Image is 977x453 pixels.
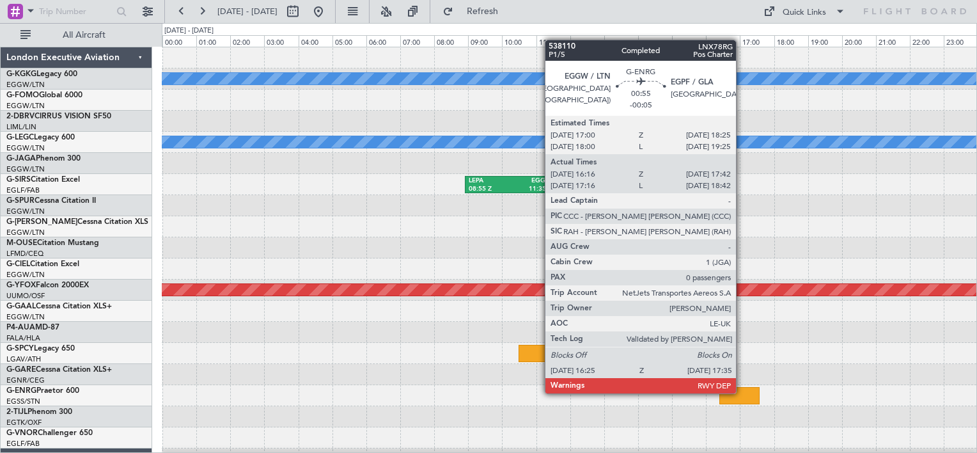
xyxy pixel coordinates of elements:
span: G-FOMO [6,91,39,99]
span: 2-TIJL [6,408,27,416]
a: G-VNORChallenger 650 [6,429,93,437]
a: G-KGKGLegacy 600 [6,70,77,78]
a: G-GARECessna Citation XLS+ [6,366,112,374]
div: 07:00 [400,35,434,47]
div: [DATE] - [DATE] [164,26,214,36]
div: 16:00 [706,35,740,47]
a: EGLF/FAB [6,439,40,449]
div: 20:00 [842,35,876,47]
a: UUMO/OSF [6,291,45,301]
div: 01:00 [196,35,230,47]
a: LIML/LIN [6,122,36,132]
a: LGAV/ATH [6,354,41,364]
div: EGGW [510,177,552,186]
div: 17:00 [740,35,774,47]
button: All Aircraft [14,25,139,45]
a: G-JAGAPhenom 300 [6,155,81,163]
a: EGGW/LTN [6,143,45,153]
span: G-JAGA [6,155,36,163]
a: G-GAALCessna Citation XLS+ [6,303,112,310]
a: M-OUSECitation Mustang [6,239,99,247]
span: G-[PERSON_NAME] [6,218,77,226]
a: EGGW/LTN [6,101,45,111]
div: 02:00 [230,35,264,47]
a: G-YFOXFalcon 2000EX [6,282,89,289]
a: LFMD/CEQ [6,249,43,258]
a: EGTK/OXF [6,418,42,427]
a: P4-AUAMD-87 [6,324,59,331]
button: Quick Links [757,1,852,22]
a: EGGW/LTN [6,207,45,216]
div: 03:00 [264,35,298,47]
div: 09:00 [468,35,502,47]
a: G-FOMOGlobal 6000 [6,91,82,99]
span: G-GARE [6,366,36,374]
div: 10:00 [502,35,536,47]
a: EGGW/LTN [6,270,45,280]
span: P4-AUA [6,324,35,331]
div: 11:35 Z [510,185,552,194]
span: G-SIRS [6,176,31,184]
a: EGLF/FAB [6,186,40,195]
div: 08:55 Z [469,185,510,194]
span: 2-DBRV [6,113,35,120]
div: Quick Links [783,6,826,19]
a: G-ENRGPraetor 600 [6,387,79,395]
span: [DATE] - [DATE] [217,6,277,17]
div: Planned Maint [GEOGRAPHIC_DATA] ([GEOGRAPHIC_DATA]) [641,175,843,194]
div: 00:00 [162,35,196,47]
span: G-KGKG [6,70,36,78]
div: 19:00 [808,35,842,47]
a: 2-DBRVCIRRUS VISION SF50 [6,113,111,120]
a: 2-TIJLPhenom 300 [6,408,72,416]
span: G-CIEL [6,260,30,268]
span: Refresh [456,7,510,16]
div: 12:00 [570,35,604,47]
a: G-[PERSON_NAME]Cessna Citation XLS [6,218,148,226]
a: EGGW/LTN [6,312,45,322]
a: G-CIELCitation Excel [6,260,79,268]
a: EGSS/STN [6,397,40,406]
button: Refresh [437,1,513,22]
span: G-SPUR [6,197,35,205]
span: G-SPCY [6,345,34,353]
div: 05:00 [332,35,366,47]
div: 22:00 [910,35,944,47]
span: G-YFOX [6,282,36,289]
div: 18:00 [774,35,808,47]
span: G-ENRG [6,387,36,395]
a: G-SPCYLegacy 650 [6,345,75,353]
a: EGGW/LTN [6,164,45,174]
a: G-LEGCLegacy 600 [6,134,75,141]
div: 04:00 [299,35,332,47]
a: G-SIRSCitation Excel [6,176,80,184]
a: EGNR/CEG [6,376,45,385]
a: EGGW/LTN [6,228,45,237]
div: 14:00 [638,35,672,47]
div: LEPA [469,177,510,186]
div: 11:00 [536,35,570,47]
a: EGGW/LTN [6,80,45,90]
span: M-OUSE [6,239,37,247]
input: Trip Number [39,2,113,21]
a: G-SPURCessna Citation II [6,197,96,205]
span: G-VNOR [6,429,38,437]
span: All Aircraft [33,31,135,40]
div: 21:00 [876,35,910,47]
div: 13:00 [604,35,638,47]
span: G-GAAL [6,303,36,310]
a: FALA/HLA [6,333,40,343]
div: 06:00 [366,35,400,47]
div: 15:00 [672,35,706,47]
div: 08:00 [434,35,468,47]
span: G-LEGC [6,134,34,141]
